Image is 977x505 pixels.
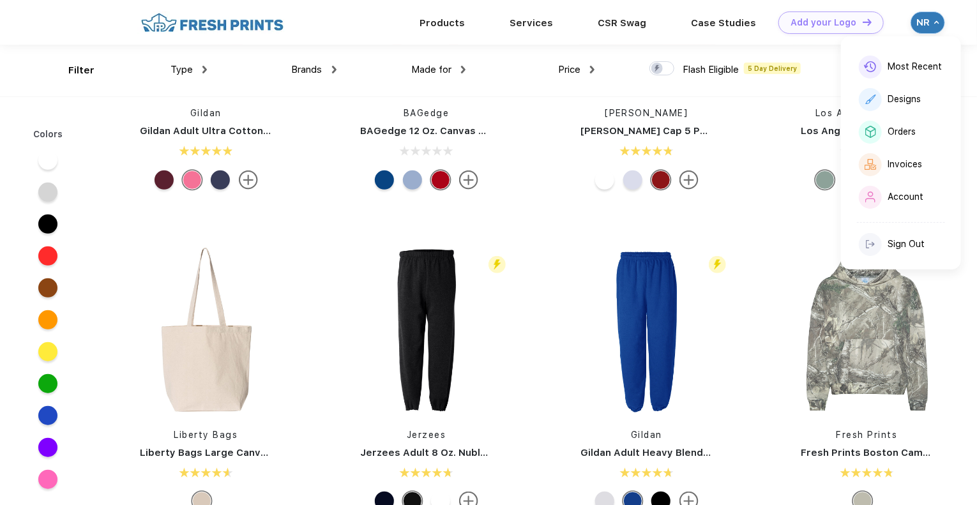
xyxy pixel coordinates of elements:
a: Fresh Prints [837,430,898,440]
span: Price [558,64,580,75]
div: Most Recent [888,61,942,72]
img: DT [863,19,872,26]
img: dropdown.png [202,66,207,73]
img: fo%20logo%202.webp [137,11,287,34]
div: Colors [24,128,73,141]
a: Liberty Bags [174,430,238,440]
img: func=resize&h=266 [562,246,732,416]
div: Sign Out [888,239,925,250]
a: Liberty Bags Large Canvas Tote [140,447,298,458]
span: Made for [411,64,451,75]
div: Designs [888,94,921,105]
img: flash_active_toggle.svg [488,256,506,273]
a: Jerzees Adult 8 Oz. Nublend Fleece Sweatpants [361,447,596,458]
div: Heather Navy [211,170,230,190]
a: BAGedge [404,108,450,118]
div: Account [888,192,923,202]
img: func=resize&h=266 [782,246,952,416]
div: NR [917,17,931,28]
a: Gildan Adult Heavy Blend Adult 8 Oz. 50/50 Sweatpants [581,447,852,458]
div: Ryl Wht Ryl [623,170,642,190]
a: Jerzees [407,430,446,440]
div: Add your Logo [791,17,856,28]
a: Gildan [190,108,222,118]
img: more.svg [239,170,258,190]
img: more.svg [679,170,699,190]
div: White [595,170,614,190]
a: Products [420,17,465,29]
div: Filter [68,63,95,78]
span: Brands [292,64,322,75]
img: dropdown.png [590,66,595,73]
img: func=resize&h=266 [121,246,291,416]
a: BAGedge 12 Oz. Canvas Boat Tote [361,125,527,137]
div: Safety Pink [183,170,202,190]
img: flash_active_toggle.svg [709,256,726,273]
a: Los Angeles Apparel [815,108,918,118]
div: Natural Light Blue [403,170,422,190]
a: [PERSON_NAME] Cap 5 Panel Mid Profile Mesh Back Trucker Hat [581,125,892,137]
div: Natural Royal [375,170,394,190]
div: Invoices [888,159,922,170]
img: dropdown.png [332,66,337,73]
div: Red [651,170,670,190]
a: [PERSON_NAME] [605,108,688,118]
span: 5 Day Delivery [744,63,801,74]
a: Gildan [631,430,662,440]
img: more.svg [459,170,478,190]
img: func=resize&h=266 [342,246,511,416]
span: Flash Eligible [683,64,739,75]
div: Maroon [155,170,174,190]
div: Atlantic Green [815,170,835,190]
div: Natural Red [431,170,450,190]
div: Orders [888,126,916,137]
img: arrow_down_white.svg [934,20,939,25]
a: Gildan Adult Ultra Cotton 6 Oz. T-Shirt [140,125,327,137]
span: Type [170,64,193,75]
img: dropdown.png [461,66,466,73]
